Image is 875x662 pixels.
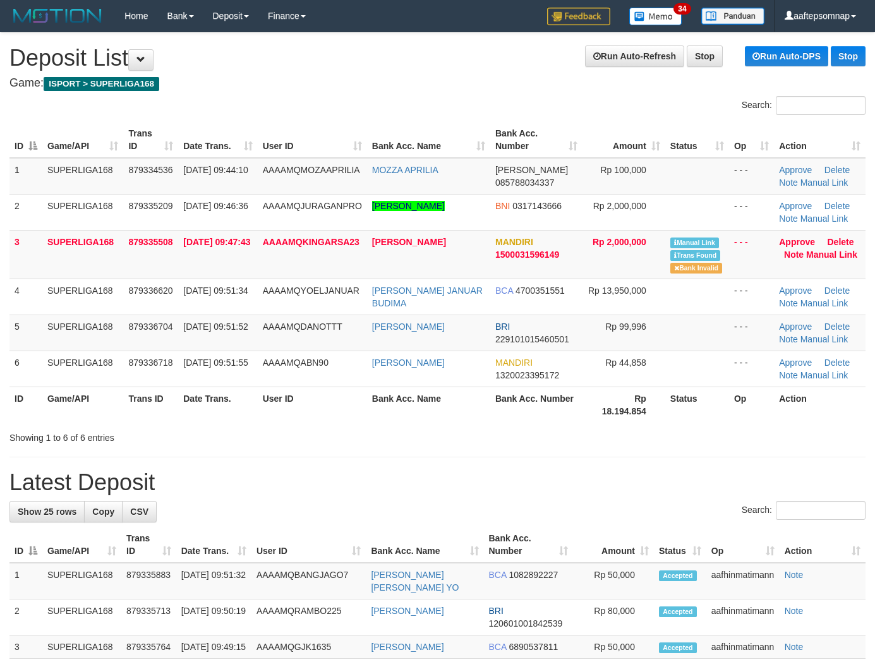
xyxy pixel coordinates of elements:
[495,322,510,332] span: BRI
[484,527,574,563] th: Bank Acc. Number: activate to sort column ascending
[509,570,558,580] span: Copy 1082892227 to clipboard
[779,334,798,344] a: Note
[9,527,42,563] th: ID: activate to sort column descending
[183,322,248,332] span: [DATE] 09:51:52
[367,122,490,158] th: Bank Acc. Name: activate to sort column ascending
[774,387,866,423] th: Action
[670,263,722,274] span: Bank is not match
[800,298,848,308] a: Manual Link
[121,635,176,659] td: 879335764
[779,237,815,247] a: Approve
[9,45,866,71] h1: Deposit List
[183,358,248,368] span: [DATE] 09:51:55
[495,358,533,368] span: MANDIRI
[258,122,367,158] th: User ID: activate to sort column ascending
[824,286,850,296] a: Delete
[806,250,857,260] a: Manual Link
[824,358,850,368] a: Delete
[495,178,554,188] span: Copy 085788034337 to clipboard
[706,599,780,635] td: aafhinmatimann
[372,165,438,175] a: MOZZA APRILIA
[263,201,362,211] span: AAAAMQJURAGANPRO
[183,237,250,247] span: [DATE] 09:47:43
[372,237,446,247] a: [PERSON_NAME]
[176,563,251,599] td: [DATE] 09:51:32
[9,387,42,423] th: ID
[489,618,563,629] span: Copy 120601001842539 to clipboard
[824,201,850,211] a: Delete
[729,122,774,158] th: Op: activate to sort column ascending
[605,322,646,332] span: Rp 99,996
[42,635,121,659] td: SUPERLIGA168
[495,201,510,211] span: BNI
[128,322,172,332] span: 879336704
[263,165,360,175] span: AAAAMQMOZAAPRILIA
[9,77,866,90] h4: Game:
[44,77,159,91] span: ISPORT > SUPERLIGA168
[706,635,780,659] td: aafhinmatimann
[670,250,721,261] span: Similar transaction found
[800,370,848,380] a: Manual Link
[701,8,764,25] img: panduan.png
[123,387,178,423] th: Trans ID
[42,563,121,599] td: SUPERLIGA168
[516,286,565,296] span: Copy 4700351551 to clipboard
[42,122,123,158] th: Game/API: activate to sort column ascending
[588,286,646,296] span: Rp 13,950,000
[774,122,866,158] th: Action: activate to sort column ascending
[42,230,123,279] td: SUPERLIGA168
[372,358,445,368] a: [PERSON_NAME]
[659,606,697,617] span: Accepted
[42,158,123,195] td: SUPERLIGA168
[593,201,646,211] span: Rp 2,000,000
[784,250,804,260] a: Note
[573,599,653,635] td: Rp 80,000
[9,351,42,387] td: 6
[9,501,85,522] a: Show 25 rows
[9,6,106,25] img: MOTION_logo.png
[263,358,329,368] span: AAAAMQABN90
[251,635,366,659] td: AAAAMQGJK1635
[128,286,172,296] span: 879336620
[593,237,646,247] span: Rp 2,000,000
[366,527,483,563] th: Bank Acc. Name: activate to sort column ascending
[176,599,251,635] td: [DATE] 09:50:19
[178,387,257,423] th: Date Trans.
[779,298,798,308] a: Note
[9,635,42,659] td: 3
[372,286,483,308] a: [PERSON_NAME] JANUAR BUDIMA
[490,387,582,423] th: Bank Acc. Number
[9,279,42,315] td: 4
[42,315,123,351] td: SUPERLIGA168
[371,570,459,593] a: [PERSON_NAME] [PERSON_NAME] YO
[121,563,176,599] td: 879335883
[573,563,653,599] td: Rp 50,000
[263,286,359,296] span: AAAAMQYOELJANUAR
[687,45,723,67] a: Stop
[128,237,172,247] span: 879335508
[495,370,559,380] span: Copy 1320023395172 to clipboard
[659,570,697,581] span: Accepted
[776,96,866,115] input: Search:
[673,3,691,15] span: 34
[122,501,157,522] a: CSV
[729,194,774,230] td: - - -
[9,194,42,230] td: 2
[9,315,42,351] td: 5
[489,570,507,580] span: BCA
[776,501,866,520] input: Search:
[779,286,812,296] a: Approve
[42,387,123,423] th: Game/API
[582,387,665,423] th: Rp 18.194.854
[495,165,568,175] span: [PERSON_NAME]
[600,165,646,175] span: Rp 100,000
[9,122,42,158] th: ID: activate to sort column descending
[573,635,653,659] td: Rp 50,000
[670,238,719,248] span: Manually Linked
[659,642,697,653] span: Accepted
[706,527,780,563] th: Op: activate to sort column ascending
[42,599,121,635] td: SUPERLIGA168
[42,351,123,387] td: SUPERLIGA168
[665,387,729,423] th: Status
[800,334,848,344] a: Manual Link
